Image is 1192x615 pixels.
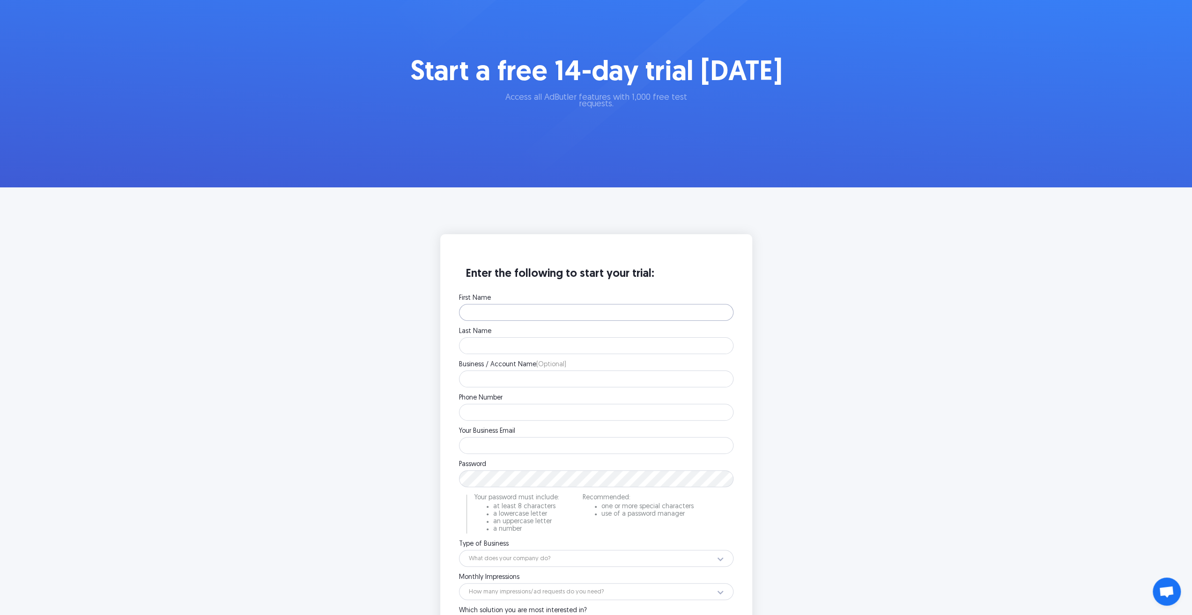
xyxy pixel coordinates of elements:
[493,526,559,533] li: a number
[601,504,694,510] li: one or more special characters
[459,395,733,401] label: Phone Number
[407,56,785,90] h1: Start a free 14-day trial [DATE]
[474,495,559,501] p: Your password must include:
[459,574,733,581] label: Monthly Impressions
[459,461,733,468] label: Password
[459,267,733,290] h3: Enter the following to start your trial:
[491,95,702,108] p: Access all AdButler features with 1,000 free test requests.
[459,608,733,614] label: Which solution you are most interested in?
[459,295,733,302] label: First Name
[1153,578,1181,606] div: Open chat
[493,519,559,525] li: an uppercase letter
[493,511,559,518] li: a lowercase letter
[536,361,566,368] span: (Optional)
[459,362,733,368] label: Business / Account Name
[459,328,733,335] label: Last Name
[583,495,694,501] p: Recommended:
[459,541,733,548] label: Type of Business
[601,511,694,518] li: use of a password manager
[459,428,733,435] label: Your Business Email
[493,504,559,510] li: at least 8 characters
